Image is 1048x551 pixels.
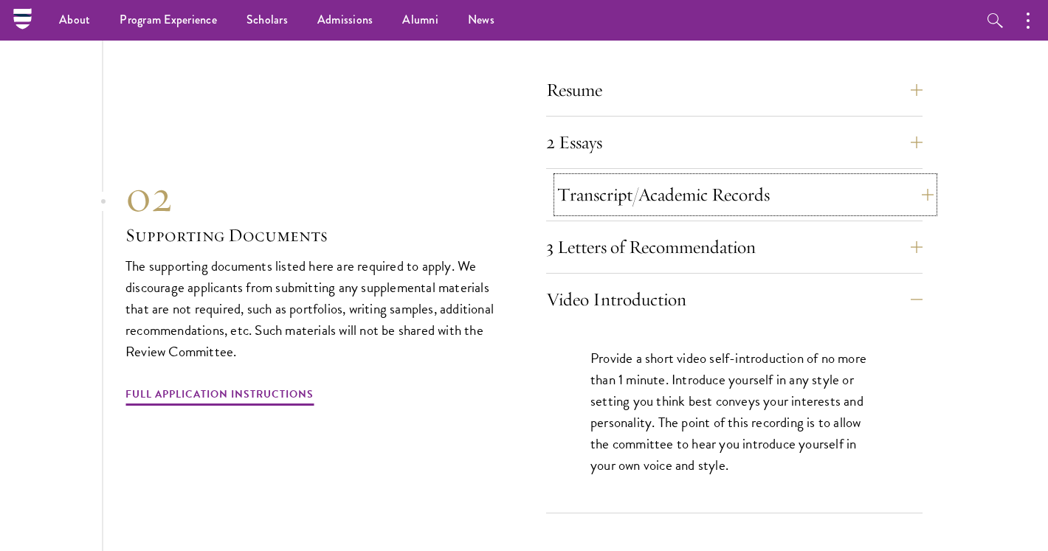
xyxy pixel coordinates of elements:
[125,170,502,223] div: 02
[546,229,923,265] button: 3 Letters of Recommendation
[590,347,878,476] p: Provide a short video self-introduction of no more than 1 minute. Introduce yourself in any style...
[557,177,934,212] button: Transcript/Academic Records
[125,223,502,248] h3: Supporting Documents
[125,385,314,408] a: Full Application Instructions
[546,125,923,160] button: 2 Essays
[546,282,923,317] button: Video Introduction
[546,72,923,108] button: Resume
[125,255,502,362] p: The supporting documents listed here are required to apply. We discourage applicants from submitt...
